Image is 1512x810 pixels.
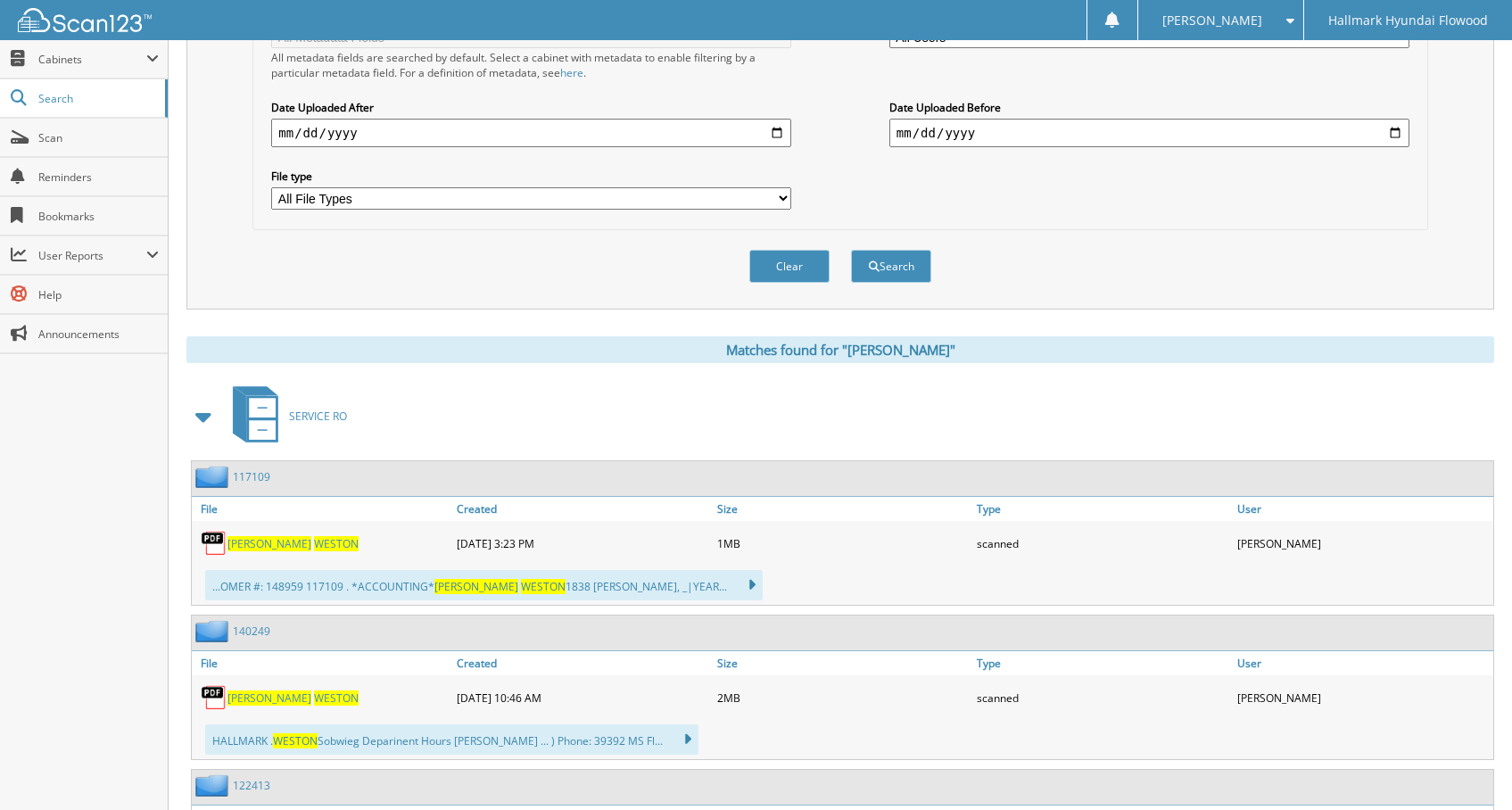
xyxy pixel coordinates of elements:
span: Announcements [38,326,159,342]
a: 140249 [233,624,270,639]
div: [PERSON_NAME] [1233,680,1493,715]
label: Date Uploaded Before [889,100,1409,115]
span: Reminders [38,169,159,185]
span: Cabinets [38,52,146,67]
span: WESTON [521,579,566,594]
img: scan123-logo-white.svg [18,8,152,32]
a: 117109 [233,469,270,484]
span: [PERSON_NAME] [1162,15,1262,26]
a: Type [972,651,1233,675]
div: HALLMARK . Sobwieg Deparinent Hours [PERSON_NAME] ... ) Phone: 39392 MS Fl... [205,724,698,755]
a: Size [713,651,973,675]
div: [DATE] 10:46 AM [452,680,713,715]
span: SERVICE RO [289,409,347,424]
a: [PERSON_NAME] WESTON [227,690,359,706]
img: folder2.png [195,774,233,797]
div: scanned [972,525,1233,561]
div: 1MB [713,525,973,561]
span: User Reports [38,248,146,263]
input: start [271,119,791,147]
img: folder2.png [195,620,233,642]
span: [PERSON_NAME] [227,690,311,706]
img: PDF.png [201,684,227,711]
span: WESTON [273,733,318,748]
div: Matches found for "[PERSON_NAME]" [186,336,1494,363]
a: SERVICE RO [222,381,347,451]
span: Search [38,91,156,106]
div: All metadata fields are searched by default. Select a cabinet with metadata to enable filtering b... [271,50,791,80]
img: folder2.png [195,466,233,488]
div: [PERSON_NAME] [1233,525,1493,561]
span: WESTON [314,536,359,551]
a: User [1233,651,1493,675]
div: ...OMER #: 148959 117109 . *ACCOUNTING* 1838 [PERSON_NAME], _|YEAR... [205,570,763,600]
div: scanned [972,680,1233,715]
a: User [1233,497,1493,521]
label: Date Uploaded After [271,100,791,115]
span: Bookmarks [38,209,159,224]
span: [PERSON_NAME] [227,536,311,551]
span: [PERSON_NAME] [434,579,518,594]
button: Clear [749,250,830,283]
span: Scan [38,130,159,145]
a: Created [452,651,713,675]
a: Type [972,497,1233,521]
div: [DATE] 3:23 PM [452,525,713,561]
a: here [560,65,583,80]
iframe: Chat Widget [1423,724,1512,810]
span: Help [38,287,159,302]
a: File [192,651,452,675]
a: Created [452,497,713,521]
div: 2MB [713,680,973,715]
input: end [889,119,1409,147]
button: Search [851,250,931,283]
a: File [192,497,452,521]
a: [PERSON_NAME] WESTON [227,536,359,551]
a: Size [713,497,973,521]
span: Hallmark Hyundai Flowood [1328,15,1488,26]
label: File type [271,169,791,184]
img: PDF.png [201,530,227,557]
span: WESTON [314,690,359,706]
a: 122413 [233,778,270,793]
